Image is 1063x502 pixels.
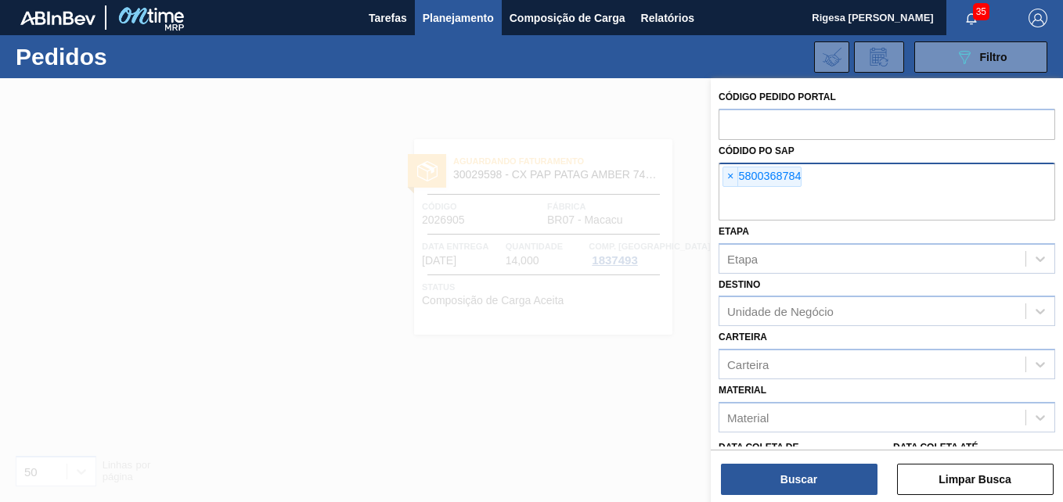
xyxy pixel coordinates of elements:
img: Logout [1029,9,1047,27]
label: Etapa [719,226,749,237]
span: Tarefas [369,9,407,27]
div: Unidade de Negócio [727,305,834,318]
button: Notificações [946,7,996,29]
div: Etapa [727,252,758,265]
label: Código Pedido Portal [719,91,836,102]
span: Filtro [980,51,1007,63]
label: Data coleta de [719,442,798,453]
span: × [723,167,738,186]
div: 5800368784 [722,167,802,187]
div: Importar Negociações dos Pedidos [814,41,849,73]
label: Carteira [719,332,767,342]
label: Material [719,385,766,396]
span: Relatórios [641,9,694,27]
div: Material [727,411,769,424]
label: Data coleta até [893,442,978,453]
img: TNhmsLtSVTkK8tSr43FrP2fwEKptu5GPRR3wAAAABJRU5ErkJggg== [20,11,95,25]
div: Carteira [727,358,769,371]
span: Composição de Carga [510,9,625,27]
div: Solicitação de Revisão de Pedidos [854,41,904,73]
span: Planejamento [423,9,494,27]
h1: Pedidos [16,48,235,66]
span: 35 [973,3,989,20]
button: Filtro [914,41,1047,73]
label: Códido PO SAP [719,145,795,156]
label: Destino [719,279,760,290]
